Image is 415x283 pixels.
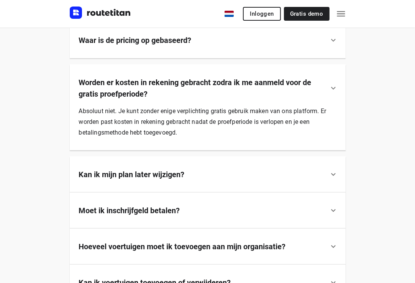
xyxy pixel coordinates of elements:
b: Moet ik inschrijfgeld betalen? [79,206,180,215]
b: Waar is de pricing op gebaseerd? [79,36,192,45]
b: Hoeveel voertuigen moet ik toevoegen aan mijn organisatie? [79,242,286,251]
span: Gratis demo [290,11,323,17]
a: Routetitan [70,7,131,21]
div: Waar is de pricing op gebaseerd? [70,22,346,58]
div: Moet ik inschrijfgeld betalen? [70,193,346,229]
a: Gratis demo [284,7,330,21]
span: Inloggen [250,11,274,17]
p: Absoluut niet. Je kunt zonder enige verplichting gratis gebruik maken van ons platform. Er worden... [79,106,336,138]
img: Routetitan logo [70,7,131,19]
button: menu [333,6,349,21]
b: Kan ik mijn plan later wijzigen? [79,170,185,179]
button: Inloggen [243,7,280,21]
div: Worden er kosten in rekening gebracht zodra ik me aanmeld voor de gratis proefperiode? [70,64,346,100]
div: Kan ik mijn plan later wijzigen? [70,156,346,193]
div: Worden er kosten in rekening gebracht zodra ik me aanmeld voor de gratis proefperiode? [70,100,346,138]
b: Worden er kosten in rekening gebracht zodra ik me aanmeld voor de gratis proefperiode? [79,78,312,99]
div: Hoeveel voertuigen moet ik toevoegen aan mijn organisatie? [70,229,346,265]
